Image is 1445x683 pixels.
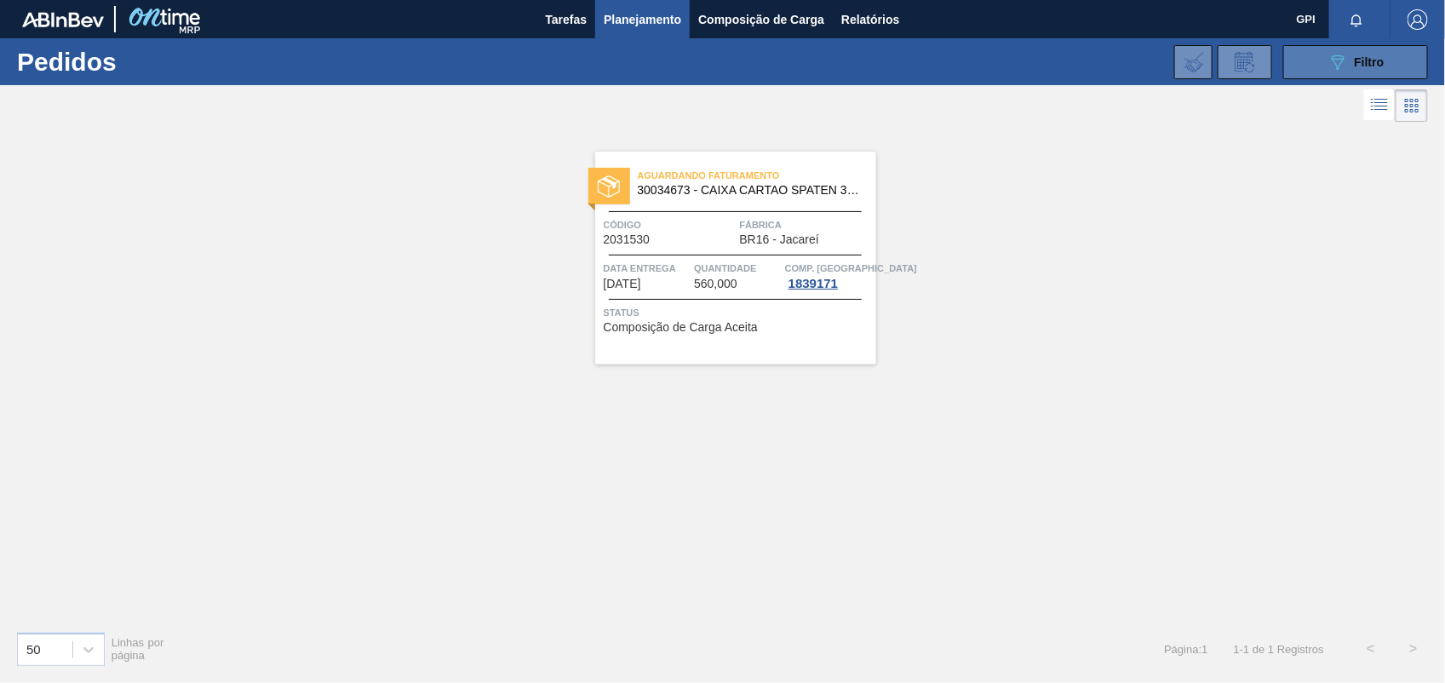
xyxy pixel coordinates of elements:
div: Importar Negociações dos Pedidos [1174,45,1213,79]
a: Comp. [GEOGRAPHIC_DATA]1839171 [785,260,872,290]
span: Filtro [1355,55,1385,69]
span: Status [604,304,872,321]
span: Composição de Carga Aceita [604,321,758,334]
span: 2031530 [604,233,651,246]
img: status [598,175,620,198]
button: < [1350,628,1392,670]
button: Filtro [1283,45,1428,79]
span: Comp. Carga [785,260,917,277]
span: Data entrega [604,260,691,277]
span: Composição de Carga [698,9,824,30]
span: BR16 - Jacareí [740,233,819,246]
span: 1 - 1 de 1 Registros [1234,643,1324,656]
span: Página : 1 [1164,643,1207,656]
div: Visão em Lista [1364,89,1396,122]
span: 560,000 [694,278,737,290]
div: Solicitação de Revisão de Pedidos [1218,45,1272,79]
div: Visão em Cards [1396,89,1428,122]
img: TNhmsLtSVTkK8tSr43FrP2fwEKptu5GPRR3wAAAABJRU5ErkJggg== [22,12,104,27]
a: statusAguardando Faturamento30034673 - CAIXA CARTAO SPATEN 330 C6 NIV25Código2031530FábricaBR16 -... [570,152,876,364]
h1: Pedidos [17,52,267,72]
span: Aguardando Faturamento [638,167,876,184]
span: 30/10/2025 [604,278,641,290]
button: Notificações [1329,8,1384,32]
span: Relatórios [841,9,899,30]
span: Fábrica [740,216,872,233]
span: Quantidade [694,260,781,277]
span: 30034673 - CAIXA CARTAO SPATEN 330 C6 NIV25 [638,184,863,197]
div: 1839171 [785,277,841,290]
div: 50 [26,642,41,657]
img: Logout [1408,9,1428,30]
span: Tarefas [545,9,587,30]
span: Linhas por página [112,636,164,662]
button: > [1392,628,1435,670]
span: Planejamento [604,9,681,30]
span: Código [604,216,736,233]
